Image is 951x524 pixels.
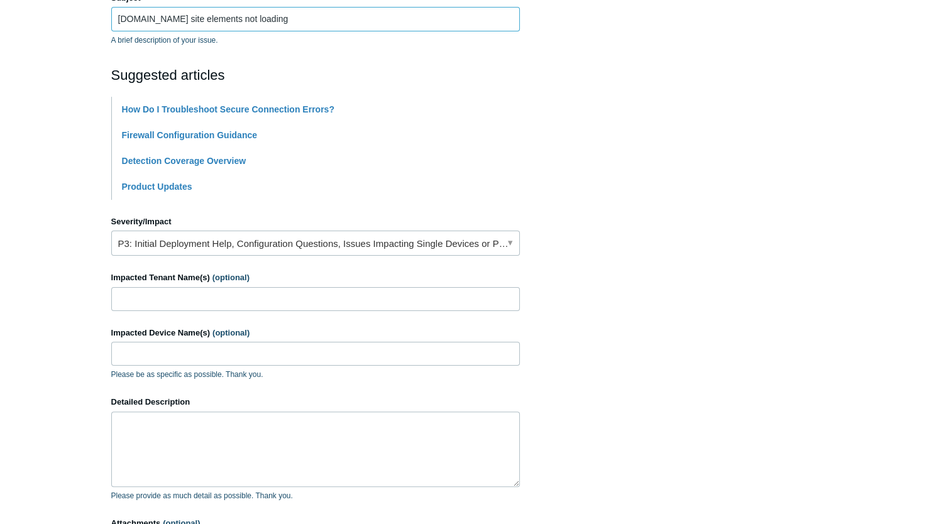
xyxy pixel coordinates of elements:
label: Severity/Impact [111,216,520,228]
p: Please provide as much detail as possible. Thank you. [111,490,520,501]
p: A brief description of your issue. [111,35,520,46]
a: How Do I Troubleshoot Secure Connection Errors? [122,104,334,114]
label: Impacted Device Name(s) [111,327,520,339]
span: (optional) [212,328,250,337]
a: Firewall Configuration Guidance [122,130,257,140]
h2: Suggested articles [111,65,520,85]
a: P3: Initial Deployment Help, Configuration Questions, Issues Impacting Single Devices or Past Out... [111,231,520,256]
a: Detection Coverage Overview [122,156,246,166]
p: Please be as specific as possible. Thank you. [111,369,520,380]
label: Detailed Description [111,396,520,408]
span: (optional) [212,273,250,282]
a: Product Updates [122,182,192,192]
label: Impacted Tenant Name(s) [111,271,520,284]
